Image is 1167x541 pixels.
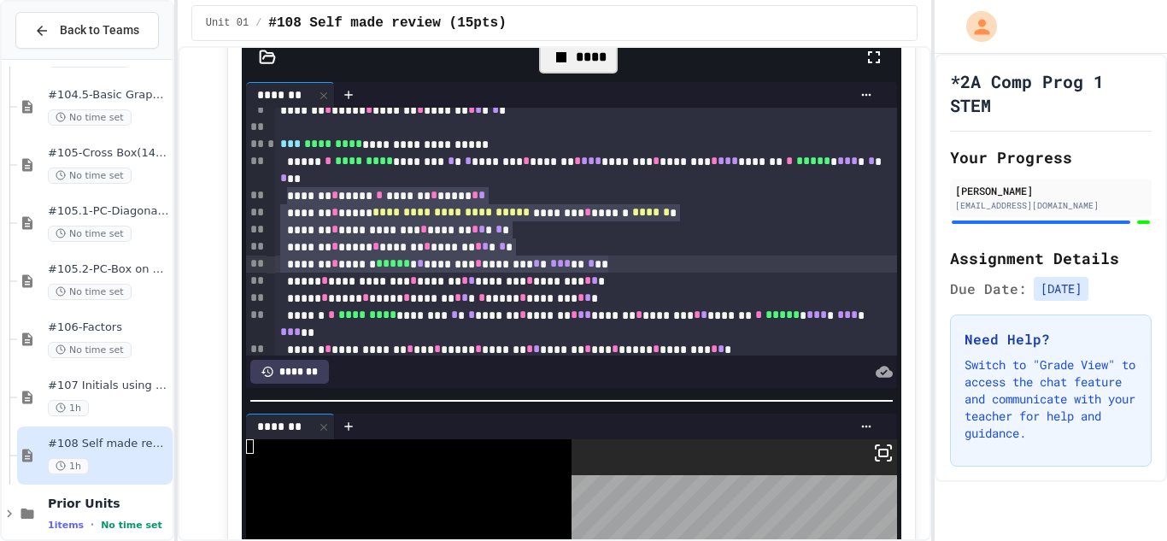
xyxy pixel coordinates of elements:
[255,16,261,30] span: /
[15,12,159,49] button: Back to Teams
[950,69,1152,117] h1: *2A Comp Prog 1 STEM
[268,13,506,33] span: #108 Self made review (15pts)
[48,204,169,219] span: #105.1-PC-Diagonal line
[950,279,1027,299] span: Due Date:
[950,246,1152,270] h2: Assignment Details
[965,329,1137,350] h3: Need Help?
[48,226,132,242] span: No time set
[48,88,169,103] span: #104.5-Basic Graphics Review
[48,400,89,416] span: 1h
[955,183,1146,198] div: [PERSON_NAME]
[101,520,162,531] span: No time set
[48,262,169,277] span: #105.2-PC-Box on Box
[60,21,139,39] span: Back to Teams
[48,109,132,126] span: No time set
[206,16,249,30] span: Unit 01
[965,356,1137,442] p: Switch to "Grade View" to access the chat feature and communicate with your teacher for help and ...
[91,518,94,532] span: •
[48,379,169,393] span: #107 Initials using shapes
[948,7,1001,46] div: My Account
[48,320,169,335] span: #106-Factors
[48,437,169,451] span: #108 Self made review (15pts)
[1034,277,1088,301] span: [DATE]
[48,146,169,161] span: #105-Cross Box(14pts)
[955,199,1146,212] div: [EMAIL_ADDRESS][DOMAIN_NAME]
[950,145,1152,169] h2: Your Progress
[48,284,132,300] span: No time set
[48,168,132,184] span: No time set
[48,342,132,358] span: No time set
[48,496,169,511] span: Prior Units
[48,520,84,531] span: 1 items
[48,458,89,474] span: 1h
